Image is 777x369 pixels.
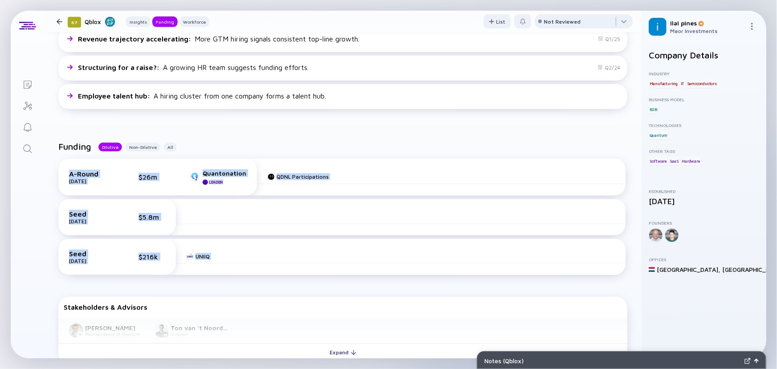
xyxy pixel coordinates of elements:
[78,35,359,43] div: More GTM hiring signals consistent top-line growth.
[681,156,701,165] div: Hardware
[649,97,759,102] div: Business Model
[69,178,114,184] div: [DATE]
[598,36,620,42] div: Q1/25
[138,173,165,181] div: $26m
[754,359,759,363] img: Open Notes
[649,79,679,88] div: Manufacturing
[179,17,209,26] div: Workforce
[669,156,680,165] div: SaaS
[484,14,511,29] button: List
[649,131,669,139] div: Quantum
[649,18,667,36] img: ilai Profile Picture
[126,143,160,152] button: Non-Dilutive
[58,141,91,152] h2: Funding
[686,79,718,88] div: Semiconductors
[649,257,759,262] div: Offices
[138,213,165,221] div: $5.8m
[657,266,720,273] div: [GEOGRAPHIC_DATA] ,
[325,345,362,359] div: Expand
[195,253,210,260] div: UNIIQ
[649,220,759,225] div: Founders
[69,258,114,264] div: [DATE]
[598,64,620,71] div: Q2/24
[190,169,246,185] a: QuantonationLeader
[268,173,329,180] a: QDNL Participations
[126,17,151,26] div: Insights
[187,253,210,260] a: UNIIQ
[152,16,178,27] button: Funding
[78,92,152,100] span: Employee talent hub :
[11,94,44,116] a: Investor Map
[484,357,741,365] div: Notes ( Qblox )
[11,116,44,137] a: Reminders
[69,170,114,178] div: A-Round
[744,358,751,364] img: Expand Notes
[11,73,44,94] a: Lists
[152,17,178,26] div: Funding
[58,343,627,361] button: Expand
[69,210,114,218] div: Seed
[649,123,759,128] div: Technologies
[68,17,81,28] div: 67
[649,105,658,114] div: B2B
[179,16,209,27] button: Workforce
[138,253,165,261] div: $216k
[85,16,115,27] div: Qblox
[209,180,223,184] div: Leader
[649,50,759,60] h2: Company Details
[670,19,745,27] div: ilai pines
[277,173,329,180] div: QDNL Participations
[98,143,122,152] button: Dilutive
[78,92,326,100] div: A hiring cluster from one company forms a talent hub.
[544,18,581,25] div: Not Reviewed
[680,79,685,88] div: IT
[649,156,667,165] div: Software
[670,28,745,34] div: Maor Investments
[78,63,309,71] div: A growing HR team suggests funding efforts.
[78,35,193,43] span: Revenue trajectory accelerating :
[484,15,511,29] div: List
[203,169,246,177] div: Quantonation
[649,189,759,194] div: Established
[649,197,759,206] div: [DATE]
[11,137,44,159] a: Search
[126,16,151,27] button: Insights
[164,143,177,152] button: All
[649,266,655,273] img: Netherlands Flag
[69,250,114,258] div: Seed
[64,303,622,311] div: Stakeholders & Advisors
[649,71,759,76] div: Industry
[649,148,759,154] div: Other Tags
[69,218,114,225] div: [DATE]
[749,23,756,30] img: Menu
[78,63,161,71] span: Structuring for a raise? :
